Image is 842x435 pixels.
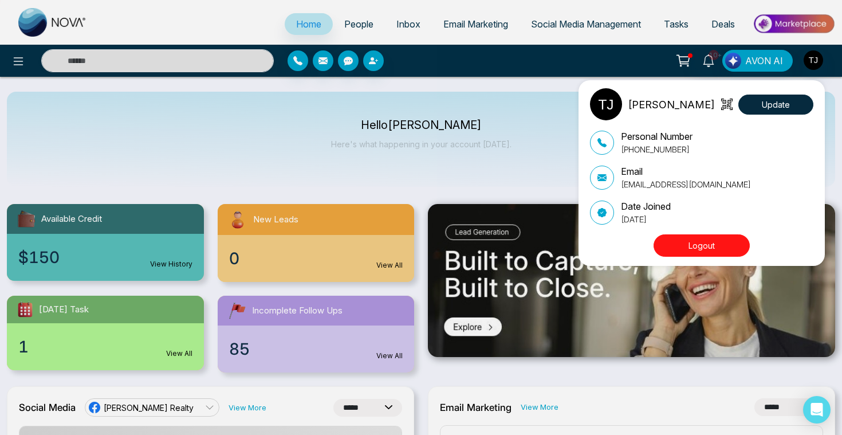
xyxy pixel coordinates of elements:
[621,199,671,213] p: Date Joined
[621,164,751,178] p: Email
[621,213,671,225] p: [DATE]
[803,396,831,424] div: Open Intercom Messenger
[621,130,693,143] p: Personal Number
[621,143,693,155] p: [PHONE_NUMBER]
[738,95,813,115] button: Update
[628,97,715,112] p: [PERSON_NAME]
[654,234,750,257] button: Logout
[621,178,751,190] p: [EMAIL_ADDRESS][DOMAIN_NAME]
